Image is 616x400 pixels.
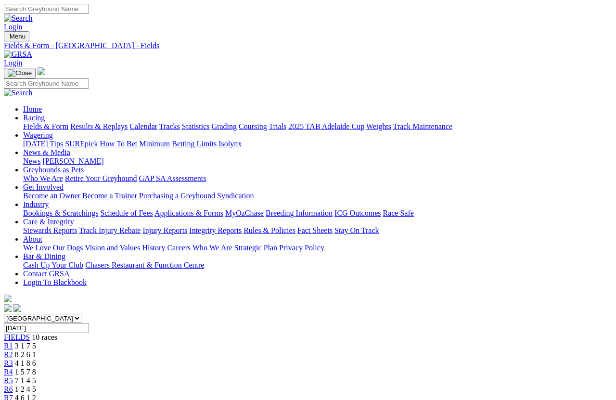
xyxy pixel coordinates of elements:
a: Home [23,105,42,113]
a: MyOzChase [225,209,264,217]
a: Vision and Values [85,244,140,252]
div: About [23,244,612,252]
span: 1 2 4 5 [15,385,36,393]
a: Care & Integrity [23,218,74,226]
a: Applications & Forms [154,209,223,217]
a: Rules & Policies [244,226,295,234]
a: News [23,157,40,165]
a: Who We Are [192,244,232,252]
img: Search [4,14,33,23]
a: Track Maintenance [393,122,452,130]
img: logo-grsa-white.png [4,295,12,302]
a: Race Safe [383,209,413,217]
div: Care & Integrity [23,226,612,235]
img: GRSA [4,50,32,59]
a: Contact GRSA [23,270,69,278]
a: Syndication [217,192,254,200]
a: News & Media [23,148,70,156]
a: Login [4,23,22,31]
span: R1 [4,342,13,350]
input: Search [4,78,89,89]
img: facebook.svg [4,304,12,312]
span: 1 5 7 8 [15,368,36,376]
a: [DATE] Tips [23,140,63,148]
a: Wagering [23,131,53,139]
a: GAP SA Assessments [139,174,206,182]
a: Isolynx [218,140,242,148]
a: Fields & Form - [GEOGRAPHIC_DATA] - Fields [4,41,612,50]
span: 3 1 7 5 [15,342,36,350]
input: Select date [4,323,89,333]
a: Minimum Betting Limits [139,140,217,148]
span: 7 1 4 5 [15,376,36,385]
a: Login To Blackbook [23,278,87,286]
a: R2 [4,350,13,359]
div: Racing [23,122,612,131]
a: Purchasing a Greyhound [139,192,215,200]
div: Greyhounds as Pets [23,174,612,183]
a: Privacy Policy [279,244,324,252]
a: Become a Trainer [82,192,137,200]
a: R4 [4,368,13,376]
a: R3 [4,359,13,367]
a: Injury Reports [142,226,187,234]
a: Racing [23,114,45,122]
a: Tracks [159,122,180,130]
a: Breeding Information [266,209,333,217]
a: Fact Sheets [297,226,333,234]
a: Retire Your Greyhound [65,174,137,182]
a: Results & Replays [70,122,128,130]
img: Close [8,69,32,77]
a: R6 [4,385,13,393]
a: Integrity Reports [189,226,242,234]
div: Get Involved [23,192,612,200]
a: About [23,235,42,243]
button: Toggle navigation [4,31,29,41]
a: Greyhounds as Pets [23,166,84,174]
a: Calendar [129,122,157,130]
a: Weights [366,122,391,130]
a: Track Injury Rebate [79,226,141,234]
a: Login [4,59,22,67]
a: Coursing [239,122,267,130]
a: Become an Owner [23,192,80,200]
img: logo-grsa-white.png [38,67,45,75]
a: Who We Are [23,174,63,182]
a: FIELDS [4,333,30,341]
a: R5 [4,376,13,385]
a: Statistics [182,122,210,130]
a: Bookings & Scratchings [23,209,98,217]
a: History [142,244,165,252]
div: Wagering [23,140,612,148]
a: Get Involved [23,183,64,191]
a: Schedule of Fees [100,209,153,217]
a: We Love Our Dogs [23,244,83,252]
img: Search [4,89,33,97]
a: SUREpick [65,140,98,148]
a: Stay On Track [334,226,379,234]
a: Fields & Form [23,122,68,130]
a: Trials [269,122,286,130]
a: 2025 TAB Adelaide Cup [288,122,364,130]
span: 10 races [32,333,57,341]
a: Chasers Restaurant & Function Centre [85,261,204,269]
div: Industry [23,209,612,218]
button: Toggle navigation [4,68,36,78]
a: How To Bet [100,140,138,148]
img: twitter.svg [13,304,21,312]
div: Bar & Dining [23,261,612,270]
span: 4 1 8 6 [15,359,36,367]
div: News & Media [23,157,612,166]
a: Cash Up Your Club [23,261,83,269]
a: Bar & Dining [23,252,65,260]
a: Industry [23,200,49,208]
span: Menu [10,33,26,40]
a: Grading [212,122,237,130]
a: Stewards Reports [23,226,77,234]
a: Strategic Plan [234,244,277,252]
